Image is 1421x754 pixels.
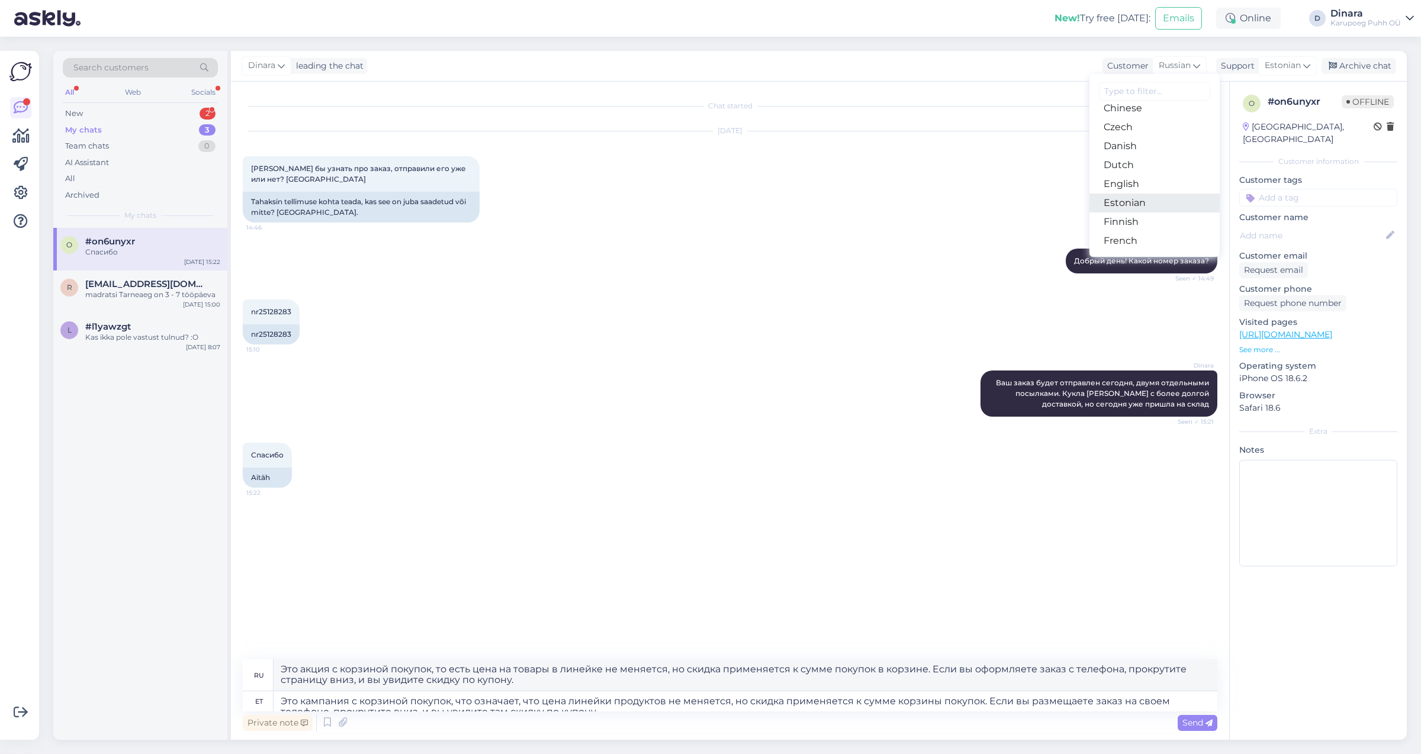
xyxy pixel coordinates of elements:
[246,345,291,354] span: 15:10
[243,101,1217,111] div: Chat started
[291,60,364,72] div: leading the chat
[66,240,72,249] span: o
[248,59,275,72] span: Dinara
[63,85,76,100] div: All
[65,189,99,201] div: Archived
[1089,156,1220,175] a: Dutch
[85,289,220,300] div: madratsi Tarneaeg on 3 - 7 tööpäeva
[1089,212,1220,231] a: Finnish
[1322,58,1396,74] div: Archive chat
[189,85,218,100] div: Socials
[65,124,102,136] div: My chats
[1099,82,1210,101] input: Type to filter...
[1239,211,1397,224] p: Customer name
[85,321,131,332] span: #l1yawzgt
[1239,402,1397,414] p: Safari 18.6
[1089,231,1220,250] a: French
[1239,283,1397,295] p: Customer phone
[1055,12,1080,24] b: New!
[246,223,291,232] span: 14:46
[274,659,1217,691] textarea: Это акция с корзиной покупок, то есть цена на товары в линейке не меняется, но скидка применяется...
[65,173,75,185] div: All
[200,108,216,120] div: 2
[274,691,1217,711] textarea: Это кампания с корзиной покупок, что означает, что цена линейки продуктов не меняется, но скидка ...
[1268,95,1342,109] div: # on6unyxr
[1239,444,1397,456] p: Notes
[1216,60,1255,72] div: Support
[1182,717,1213,728] span: Send
[1309,10,1326,27] div: D
[198,140,216,152] div: 0
[73,62,149,74] span: Search customers
[1239,174,1397,186] p: Customer tags
[67,326,72,334] span: l
[1239,262,1308,278] div: Request email
[1089,250,1220,269] a: German
[1239,295,1346,311] div: Request phone number
[251,450,284,459] span: Спасибо
[1089,99,1220,118] a: Chinese
[1102,60,1149,72] div: Customer
[243,125,1217,136] div: [DATE]
[65,157,109,169] div: AI Assistant
[1169,417,1214,426] span: Seen ✓ 15:21
[123,85,143,100] div: Web
[1239,329,1332,340] a: [URL][DOMAIN_NAME]
[243,192,480,223] div: Tahaksin tellimuse kohta teada, kas see on juba saadetud või mitte? [GEOGRAPHIC_DATA].
[1342,95,1394,108] span: Offline
[1159,59,1191,72] span: Russian
[1330,9,1401,18] div: Dinara
[1239,189,1397,207] input: Add a tag
[85,247,220,257] div: Спасибо
[243,468,292,488] div: Aitäh
[1265,59,1301,72] span: Estonian
[1239,156,1397,167] div: Customer information
[1216,8,1281,29] div: Online
[184,257,220,266] div: [DATE] 15:22
[1169,274,1214,283] span: Seen ✓ 14:49
[1089,175,1220,194] a: English
[85,332,220,343] div: Kas ikka pole vastust tulnud? :O
[251,307,291,316] span: nr25128283
[65,108,83,120] div: New
[1239,250,1397,262] p: Customer email
[996,378,1211,408] span: Ваш заказ будет отправлен сегодня, двумя отдельными посылками. Кукла [PERSON_NAME] с более долгой...
[1243,121,1374,146] div: [GEOGRAPHIC_DATA], [GEOGRAPHIC_DATA]
[1155,7,1202,30] button: Emails
[251,164,468,183] span: [PERSON_NAME] бы узнать про заказ, отправили его уже или нет? [GEOGRAPHIC_DATA]
[9,60,32,83] img: Askly Logo
[1239,360,1397,372] p: Operating system
[199,124,216,136] div: 3
[1249,99,1255,108] span: o
[183,300,220,309] div: [DATE] 15:00
[1330,9,1414,28] a: DinaraKarupoeg Puhh OÜ
[1089,118,1220,137] a: Czech
[254,665,264,685] div: ru
[1239,389,1397,402] p: Browser
[1089,194,1220,212] a: Estonian
[67,283,72,292] span: r
[1239,344,1397,355] p: See more ...
[243,715,313,731] div: Private note
[255,691,263,711] div: et
[1074,256,1209,265] span: Добрый день! Какой номер заказа?
[1089,137,1220,156] a: Danish
[1330,18,1401,28] div: Karupoeg Puhh OÜ
[65,140,109,152] div: Team chats
[85,279,208,289] span: riinalaurimaa@gmail.com
[124,210,156,221] span: My chats
[1239,372,1397,385] p: iPhone OS 18.6.2
[1239,316,1397,328] p: Visited pages
[1169,361,1214,370] span: Dinara
[1240,229,1384,242] input: Add name
[85,236,135,247] span: #on6unyxr
[243,324,300,344] div: nr25128283
[186,343,220,352] div: [DATE] 8:07
[1239,426,1397,437] div: Extra
[246,488,291,497] span: 15:22
[1055,11,1150,25] div: Try free [DATE]:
